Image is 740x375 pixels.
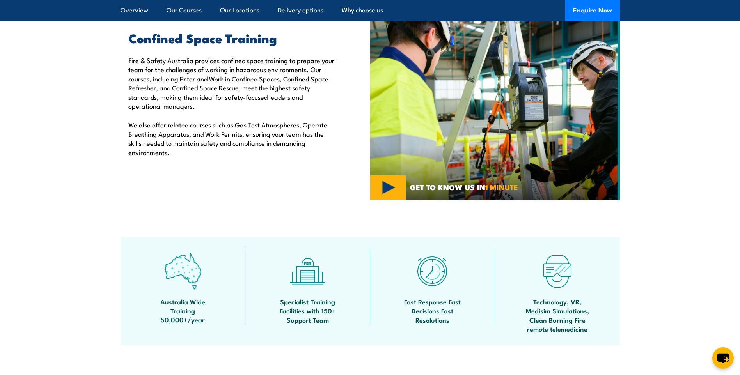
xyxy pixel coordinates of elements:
[370,13,620,200] img: Confined Space Courses Australia
[485,181,518,193] strong: 1 MINUTE
[522,297,593,334] span: Technology, VR, Medisim Simulations, Clean Burning Fire remote telemedicine
[148,297,218,324] span: Australia Wide Training 50,000+/year
[128,120,334,157] p: We also offer related courses such as Gas Test Atmospheres, Operate Breathing Apparatus, and Work...
[289,253,326,290] img: facilities-icon
[410,184,518,191] span: GET TO KNOW US IN
[164,253,201,290] img: auswide-icon
[414,253,451,290] img: fast-icon
[712,347,734,369] button: chat-button
[273,297,343,324] span: Specialist Training Facilities with 150+ Support Team
[539,253,576,290] img: tech-icon
[398,297,468,324] span: Fast Response Fast Decisions Fast Resolutions
[128,56,334,110] p: Fire & Safety Australia provides confined space training to prepare your team for the challenges ...
[128,32,334,43] h2: Confined Space Training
